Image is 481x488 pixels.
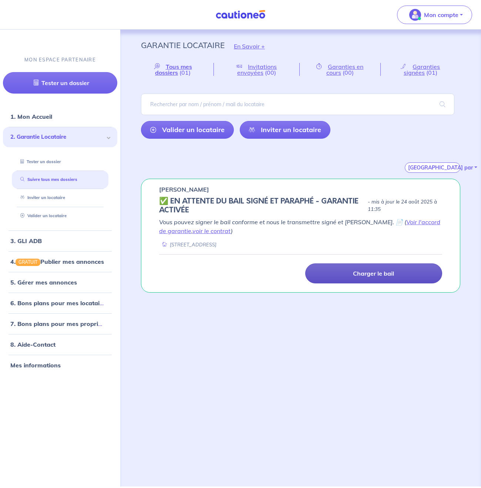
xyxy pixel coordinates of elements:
[192,227,231,235] a: voir le contrat
[431,94,454,115] span: search
[159,197,365,215] h5: ✅️️️ EN ATTENTE DU BAIL SIGNÉ ET PARAPHÉ - GARANTIE ACTIVÉE
[405,162,460,173] button: [GEOGRAPHIC_DATA] par
[10,341,55,348] a: 8. Aide-Contact
[24,56,96,63] p: MON ESPACE PARTENAIRE
[300,63,380,76] a: Garanties en cours(00)
[10,299,108,307] a: 6. Bons plans pour mes locataires
[397,6,472,24] button: illu_account_valid_menu.svgMon compte
[213,10,268,19] img: Cautioneo
[159,241,216,248] div: [STREET_ADDRESS]
[141,94,454,115] input: Rechercher par nom / prénom / mail du locataire
[381,63,460,76] a: Garanties signées(01)
[214,63,299,76] a: Invitations envoyées(00)
[353,270,394,277] p: Charger le bail
[10,320,118,327] a: 7. Bons plans pour mes propriétaires
[326,63,364,76] span: Garanties en cours
[424,10,458,19] p: Mon compte
[409,9,421,21] img: illu_account_valid_menu.svg
[141,38,225,52] p: Garantie Locataire
[3,337,117,352] div: 8. Aide-Contact
[368,198,442,213] p: - mis à jour le 24 août 2025 à 11:35
[3,358,117,373] div: Mes informations
[17,159,61,164] a: Tester un dossier
[12,192,108,204] div: Inviter un locataire
[17,177,77,182] a: Suivre tous mes dossiers
[240,121,330,139] a: Inviter un locataire
[305,263,443,283] a: Charger le bail
[225,36,274,57] button: En Savoir +
[426,69,437,76] span: (01)
[10,133,104,141] span: 2. Garantie Locataire
[10,279,77,286] a: 5. Gérer mes annonces
[3,316,117,331] div: 7. Bons plans pour mes propriétaires
[10,113,52,120] a: 1. Mon Accueil
[10,361,61,369] a: Mes informations
[159,218,440,235] em: Vous pouvez signer le bail conforme et nous le transmettre signé et [PERSON_NAME]. 📄 ( , )
[12,174,108,186] div: Suivre tous mes dossiers
[159,197,442,215] div: state: CONTRACT-SIGNED, Context: FINISHED,IS-GL-CAUTION
[179,69,191,76] span: (01)
[12,210,108,222] div: Valider un locataire
[159,185,209,194] p: [PERSON_NAME]
[3,72,117,94] a: Tester un dossier
[237,63,277,76] span: Invitations envoyées
[404,63,440,76] span: Garanties signées
[17,195,65,200] a: Inviter un locataire
[17,213,67,218] a: Valider un locataire
[3,127,117,147] div: 2. Garantie Locataire
[3,296,117,310] div: 6. Bons plans pour mes locataires
[3,254,117,269] div: 4.GRATUITPublier mes annonces
[3,275,117,290] div: 5. Gérer mes annonces
[3,233,117,248] div: 3. GLI ADB
[265,69,276,76] span: (00)
[343,69,354,76] span: (00)
[3,109,117,124] div: 1. Mon Accueil
[10,237,42,245] a: 3. GLI ADB
[141,63,213,76] a: Tous mes dossiers(01)
[155,63,192,76] span: Tous mes dossiers
[10,258,104,265] a: 4.GRATUITPublier mes annonces
[12,156,108,168] div: Tester un dossier
[141,121,234,139] a: Valider un locataire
